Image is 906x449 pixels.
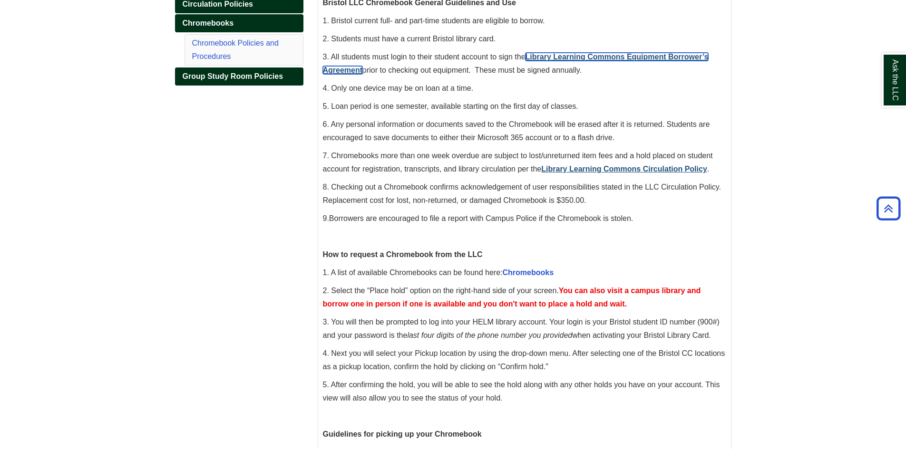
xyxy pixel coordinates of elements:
strong: How to request a Chromebook from the LLC [323,250,483,258]
a: Chromebook Policies and Procedures [192,39,279,60]
span: 1. Bristol current full- and part-time students are eligible to borrow. [323,17,545,25]
span: 2. Students must have a current Bristol library card. [323,35,496,43]
em: last four digits of the phone number you provided [407,331,572,339]
span: 2. Select the “Place hold” option on the right-hand side of your screen. [323,287,701,308]
p: . [323,212,726,225]
span: 9 [323,214,327,222]
span: Group Study Room Policies [183,72,283,80]
span: Chromebooks [183,19,234,27]
span: 4. Only one device may be on loan at a time. [323,84,474,92]
span: 5. Loan period is one semester, available starting on the first day of classes. [323,102,578,110]
span: Guidelines for picking up your Chromebook [323,430,482,438]
a: Chromebooks [503,268,554,277]
a: Chromebooks [175,14,303,32]
a: Group Study Room Policies [175,67,303,86]
span: 7. Chromebooks more than one week overdue are subject to lost/unreturned item fees and a hold pla... [323,152,713,173]
a: Library Learning Commons Circulation Policy [541,165,707,173]
span: 3. You will then be prompted to log into your HELM library account. Your login is your Bristol st... [323,318,720,339]
span: 4. Next you will select your Pickup location by using the drop-down menu. After selecting one of ... [323,349,725,371]
span: 8. Checking out a Chromebook confirms acknowledgement of user responsibilities stated in the LLC ... [323,183,721,204]
a: Back to Top [873,202,904,215]
span: Borrowers are encouraged to file a report with Campus Police if the Chromebook is stolen. [329,214,633,222]
span: 5. After confirming the hold, you will be able to see the hold along with any other holds you hav... [323,381,720,402]
span: 6. Any personal information or documents saved to the Chromebook will be erased after it is retur... [323,120,710,142]
span: 1. A list of available Chromebooks can be found here: [323,268,554,277]
span: 3. All students must login to their student account to sign the prior to checking out equipment. ... [323,53,709,74]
